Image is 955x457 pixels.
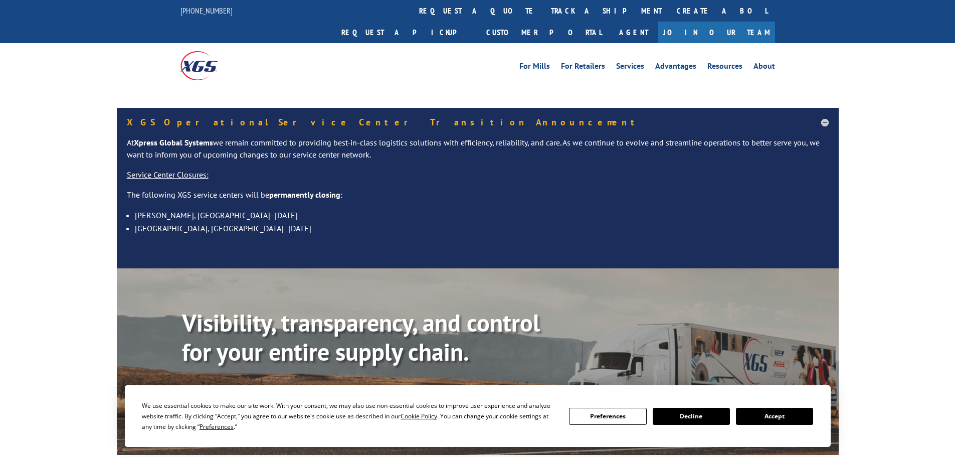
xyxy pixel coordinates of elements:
[561,62,605,73] a: For Retailers
[127,118,829,127] h5: XGS Operational Service Center Transition Announcement
[142,400,557,432] div: We use essential cookies to make our site work. With your consent, we may also use non-essential ...
[135,209,829,222] li: [PERSON_NAME], [GEOGRAPHIC_DATA]- [DATE]
[736,408,813,425] button: Accept
[658,22,775,43] a: Join Our Team
[519,62,550,73] a: For Mills
[707,62,742,73] a: Resources
[135,222,829,235] li: [GEOGRAPHIC_DATA], [GEOGRAPHIC_DATA]- [DATE]
[269,190,340,200] strong: permanently closing
[200,422,234,431] span: Preferences
[180,6,233,16] a: [PHONE_NUMBER]
[334,22,479,43] a: Request a pickup
[616,62,644,73] a: Services
[609,22,658,43] a: Agent
[134,137,213,147] strong: Xpress Global Systems
[401,412,437,420] span: Cookie Policy
[655,62,696,73] a: Advantages
[127,189,829,209] p: The following XGS service centers will be :
[127,170,209,180] u: Service Center Closures:
[127,137,829,169] p: At we remain committed to providing best-in-class logistics solutions with efficiency, reliabilit...
[753,62,775,73] a: About
[182,307,540,367] b: Visibility, transparency, and control for your entire supply chain.
[479,22,609,43] a: Customer Portal
[569,408,646,425] button: Preferences
[125,385,831,447] div: Cookie Consent Prompt
[653,408,730,425] button: Decline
